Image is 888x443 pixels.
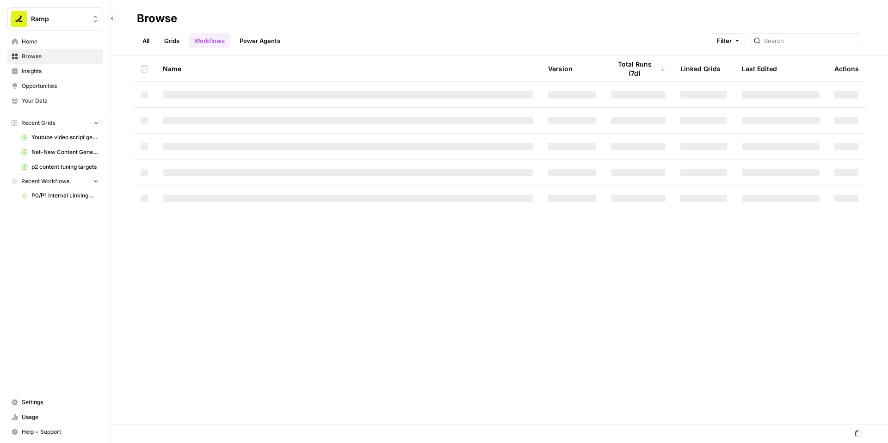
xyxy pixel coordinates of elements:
[17,160,103,174] a: p2 content tuning targets
[7,64,103,79] a: Insights
[7,395,103,410] a: Settings
[22,37,99,46] span: Home
[137,33,155,48] a: All
[22,413,99,421] span: Usage
[7,7,103,31] button: Workspace: Ramp
[834,56,859,81] div: Actions
[21,177,69,185] span: Recent Workflows
[31,148,99,156] span: Net-New Content Generator - Grid Template
[711,33,746,48] button: Filter
[7,34,103,49] a: Home
[31,191,99,200] span: P0/P1 Internal Linking Workflow
[717,36,732,45] span: Filter
[22,428,99,436] span: Help + Support
[764,36,858,45] input: Search
[611,56,666,81] div: Total Runs (7d)
[189,33,230,48] a: Workflows
[17,145,103,160] a: Net-New Content Generator - Grid Template
[163,56,533,81] div: Name
[22,67,99,75] span: Insights
[548,56,573,81] div: Version
[742,56,777,81] div: Last Edited
[7,79,103,93] a: Opportunities
[7,174,103,188] button: Recent Workflows
[31,14,87,24] span: Ramp
[7,93,103,108] a: Your Data
[22,82,99,90] span: Opportunities
[7,410,103,425] a: Usage
[137,11,177,26] div: Browse
[31,133,99,142] span: Youtube video script generator
[7,425,103,439] button: Help + Support
[22,52,99,61] span: Browse
[22,97,99,105] span: Your Data
[7,116,103,130] button: Recent Grids
[234,33,286,48] a: Power Agents
[680,56,721,81] div: Linked Grids
[17,130,103,145] a: Youtube video script generator
[22,398,99,406] span: Settings
[31,163,99,171] span: p2 content tuning targets
[17,188,103,203] a: P0/P1 Internal Linking Workflow
[21,119,55,127] span: Recent Grids
[7,49,103,64] a: Browse
[11,11,27,27] img: Ramp Logo
[159,33,185,48] a: Grids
